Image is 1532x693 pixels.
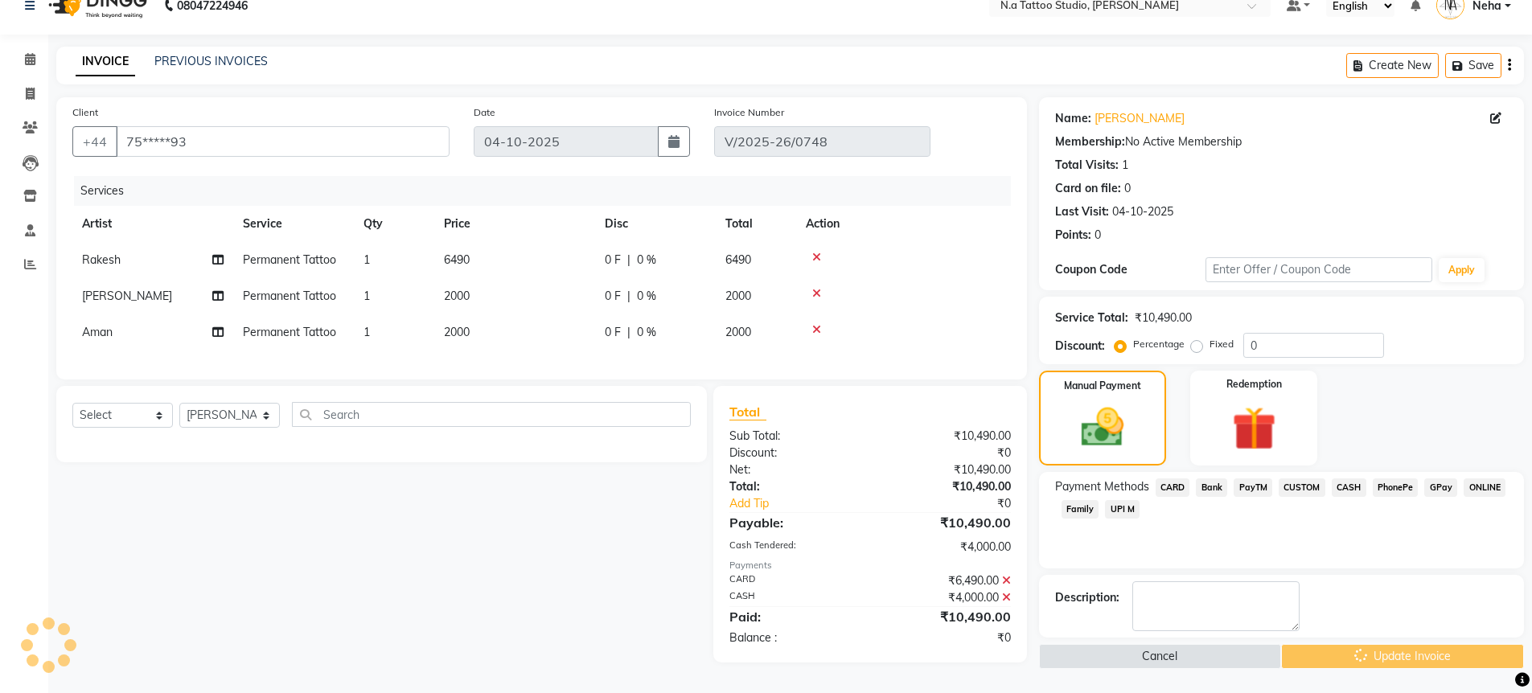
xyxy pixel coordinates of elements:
div: ₹10,490.00 [1135,310,1192,326]
span: 2000 [444,325,470,339]
label: Date [474,105,495,120]
div: Payments [729,559,1010,572]
span: 6490 [444,252,470,267]
label: Client [72,105,98,120]
th: Price [434,206,595,242]
span: 1 [363,325,370,339]
div: 0 [1095,227,1101,244]
th: Artist [72,206,233,242]
div: CARD [717,572,870,589]
span: 2000 [725,325,751,339]
span: GPay [1424,478,1457,497]
span: CUSTOM [1279,478,1325,497]
div: Payable: [717,513,870,532]
img: _cash.svg [1068,403,1137,452]
div: Points: [1055,227,1091,244]
span: 2000 [444,289,470,303]
div: ₹10,490.00 [870,607,1023,626]
span: 0 F [605,288,621,305]
a: Add Tip [717,495,895,512]
button: Apply [1439,258,1485,282]
span: Permanent Tattoo [243,252,336,267]
div: Paid: [717,607,870,626]
span: Permanent Tattoo [243,325,336,339]
img: _gift.svg [1218,401,1290,456]
div: ₹10,490.00 [870,461,1023,478]
label: Fixed [1210,337,1234,351]
div: Card on file: [1055,180,1121,197]
div: Discount: [717,445,870,461]
div: ₹10,490.00 [870,478,1023,495]
span: Rakesh [82,252,121,267]
span: 6490 [725,252,751,267]
label: Manual Payment [1064,379,1141,393]
div: ₹10,490.00 [870,428,1023,445]
div: No Active Membership [1055,133,1508,150]
span: [PERSON_NAME] [82,289,172,303]
span: Permanent Tattoo [243,289,336,303]
span: CASH [1332,478,1366,497]
span: 0 % [637,252,656,269]
div: ₹0 [870,629,1023,646]
span: | [627,324,630,341]
div: ₹4,000.00 [870,539,1023,556]
a: [PERSON_NAME] [1095,110,1185,127]
th: Qty [354,206,434,242]
span: 0 F [605,252,621,269]
div: ₹0 [870,445,1023,461]
div: Sub Total: [717,428,870,445]
th: Total [716,206,796,242]
span: PayTM [1234,478,1272,497]
span: | [627,252,630,269]
div: Last Visit: [1055,203,1109,220]
div: Total: [717,478,870,495]
input: Search by Name/Mobile/Email/Code [116,126,450,157]
div: Coupon Code [1055,261,1206,278]
span: 0 F [605,324,621,341]
a: PREVIOUS INVOICES [154,54,268,68]
input: Search [292,402,691,427]
div: Discount: [1055,338,1105,355]
span: 0 % [637,288,656,305]
span: Bank [1196,478,1227,497]
span: 1 [363,289,370,303]
div: ₹4,000.00 [870,589,1023,606]
label: Redemption [1226,377,1282,392]
th: Action [796,206,1011,242]
div: ₹6,490.00 [870,572,1023,589]
span: 2000 [725,289,751,303]
span: Total [729,404,766,420]
label: Invoice Number [714,105,784,120]
span: Aman [82,325,113,339]
div: Services [74,176,1023,206]
div: ₹0 [896,495,1023,512]
span: 1 [363,252,370,267]
div: 0 [1124,180,1131,197]
span: 0 % [637,324,656,341]
span: CARD [1156,478,1190,497]
span: | [627,288,630,305]
div: CASH [717,589,870,606]
div: Cash Tendered: [717,539,870,556]
div: Service Total: [1055,310,1128,326]
button: +44 [72,126,117,157]
input: Enter Offer / Coupon Code [1205,257,1432,282]
button: Cancel [1039,644,1282,669]
div: Description: [1055,589,1119,606]
div: Name: [1055,110,1091,127]
div: Net: [717,461,870,478]
div: 1 [1122,157,1128,174]
th: Disc [595,206,716,242]
span: Payment Methods [1055,478,1149,495]
th: Service [233,206,354,242]
button: Save [1445,53,1501,78]
div: Balance : [717,629,870,646]
span: UPI M [1105,500,1140,519]
button: Create New [1346,53,1439,78]
div: Total Visits: [1055,157,1119,174]
div: 04-10-2025 [1112,203,1173,220]
label: Percentage [1133,337,1185,351]
span: ONLINE [1464,478,1505,497]
span: PhonePe [1373,478,1419,497]
div: Membership: [1055,133,1125,150]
